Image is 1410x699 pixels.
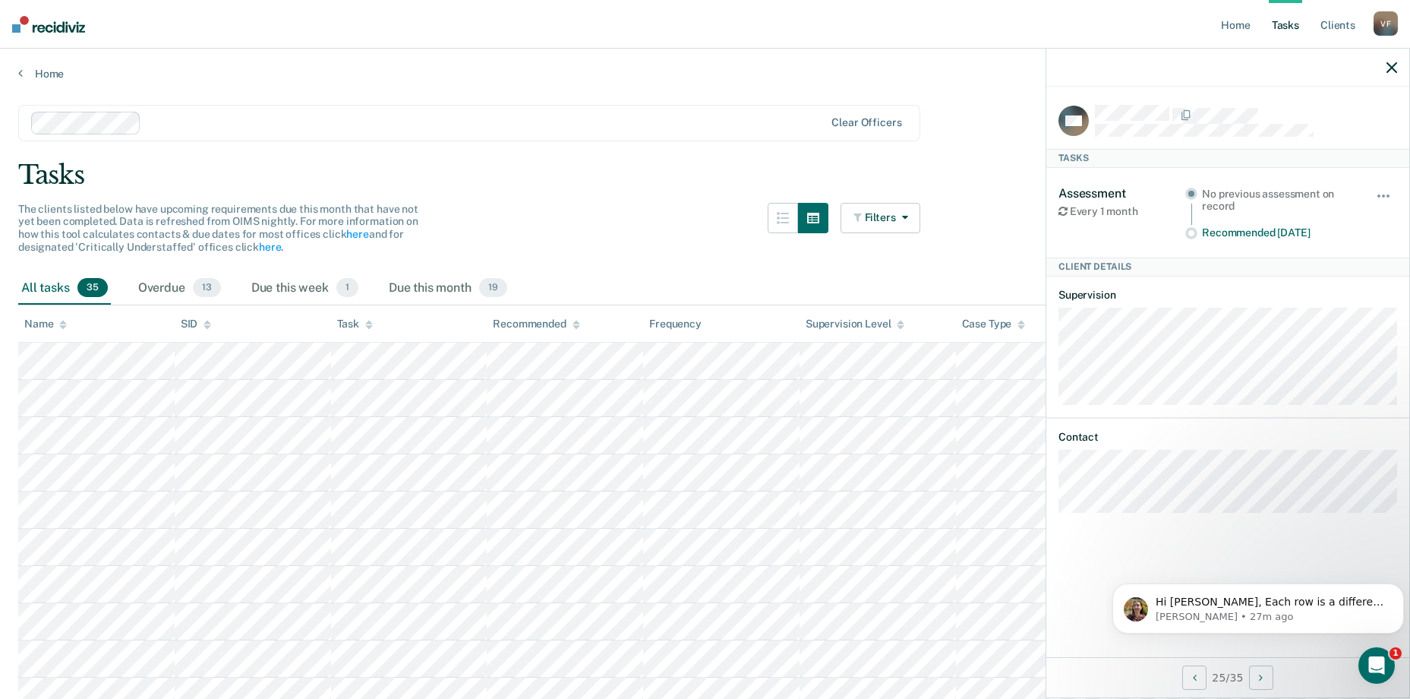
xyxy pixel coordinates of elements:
[202,512,254,523] span: Messages
[248,272,361,305] div: Due this week
[1358,647,1395,684] iframe: Intercom live chat
[1046,149,1409,167] div: Tasks
[1202,188,1355,213] div: No previous assessment on record
[30,108,273,134] p: Hi [PERSON_NAME]
[1106,552,1410,658] iframe: Intercom notifications message
[806,318,905,331] div: Supervision Level
[18,160,1392,191] div: Tasks
[15,179,289,258] div: Recent messageProfile image for RajanHi [PERSON_NAME], Each row is a different task type. For [PE...
[100,229,153,245] div: • 27m ago
[207,24,237,55] img: Profile image for Kim
[1182,666,1207,690] button: Previous Client
[493,318,579,331] div: Recommended
[1389,647,1402,659] span: 1
[649,318,702,331] div: Frequency
[386,272,510,305] div: Due this month
[193,278,221,298] span: 13
[12,16,85,33] img: Recidiviz
[31,191,273,207] div: Recent message
[152,474,304,535] button: Messages
[181,318,212,331] div: SID
[1058,186,1185,201] div: Assessment
[1058,205,1185,218] div: Every 1 month
[1046,657,1409,697] div: 25 / 35
[336,278,358,298] span: 1
[1046,258,1409,276] div: Client Details
[31,279,254,295] div: Send us a message
[1202,226,1355,239] div: Recommended [DATE]
[346,228,368,240] a: here
[1374,11,1398,36] div: V F
[77,278,108,298] span: 35
[135,272,224,305] div: Overdue
[16,201,288,258] div: Profile image for RajanHi [PERSON_NAME], Each row is a different task type. For [PERSON_NAME] the...
[68,229,97,245] div: Rajan
[30,29,114,53] img: logo
[18,67,1392,81] a: Home
[18,203,418,253] span: The clients listed below have upcoming requirements due this month that have not yet been complet...
[337,318,373,331] div: Task
[30,134,273,160] p: How can we help?
[1058,431,1397,444] dt: Contact
[261,24,289,52] div: Close
[149,24,179,55] img: Profile image for Naomi
[259,241,281,253] a: here
[1058,289,1397,302] dt: Supervision
[178,24,208,55] img: Profile image for Rajan
[962,318,1026,331] div: Case Type
[18,272,111,305] div: All tasks
[841,203,921,233] button: Filters
[831,116,901,129] div: Clear officers
[58,512,93,523] span: Home
[31,214,62,245] img: Profile image for Rajan
[15,266,289,308] div: Send us a message
[1249,666,1273,690] button: Next Client
[24,318,67,331] div: Name
[479,278,507,298] span: 19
